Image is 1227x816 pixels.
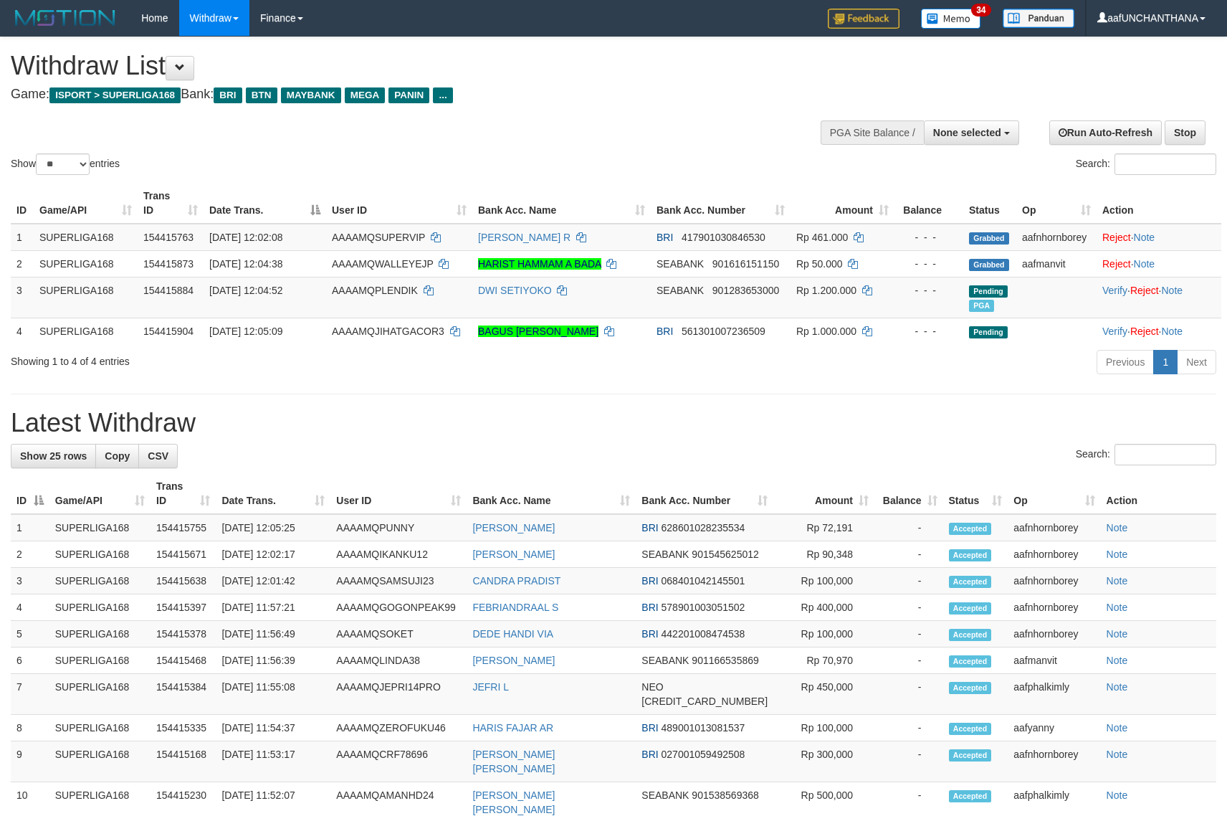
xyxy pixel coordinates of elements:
td: SUPERLIGA168 [49,621,151,647]
td: - [874,541,943,568]
span: Rp 461.000 [796,232,848,243]
span: Marked by aafsengchandara [969,300,994,312]
span: 154415873 [143,258,194,270]
span: CSV [148,450,168,462]
span: BRI [657,326,673,337]
th: Status [963,183,1016,224]
th: Date Trans.: activate to sort column ascending [216,473,330,514]
td: [DATE] 12:02:17 [216,541,330,568]
a: CANDRA PRADIST [472,575,560,587]
select: Showentries [36,153,90,175]
a: [PERSON_NAME] [472,655,555,666]
td: 1 [11,514,49,541]
img: Button%20Memo.svg [921,9,981,29]
span: BRI [657,232,673,243]
td: SUPERLIGA168 [49,741,151,782]
td: Rp 100,000 [773,621,874,647]
a: Note [1107,789,1128,801]
span: Accepted [949,602,992,615]
a: Note [1161,285,1183,296]
label: Show entries [11,153,120,175]
td: SUPERLIGA168 [49,594,151,621]
a: Reject [1130,285,1159,296]
th: Game/API: activate to sort column ascending [34,183,138,224]
th: Bank Acc. Number: activate to sort column ascending [636,473,773,514]
td: [DATE] 12:01:42 [216,568,330,594]
td: SUPERLIGA168 [34,224,138,251]
span: SEABANK [657,258,704,270]
th: Bank Acc. Name: activate to sort column ascending [467,473,636,514]
div: - - - [900,324,958,338]
a: [PERSON_NAME] R [478,232,570,243]
span: Copy 442201008474538 to clipboard [662,628,745,640]
a: DWI SETIYOKO [478,285,552,296]
div: - - - [900,283,958,298]
td: Rp 300,000 [773,741,874,782]
a: Copy [95,444,139,468]
th: Amount: activate to sort column ascending [773,473,874,514]
th: Action [1101,473,1216,514]
span: Copy 068401042145501 to clipboard [662,575,745,587]
span: AAAAMQPLENDIK [332,285,418,296]
td: - [874,715,943,741]
td: AAAAMQSOKET [330,621,467,647]
a: [PERSON_NAME] [472,522,555,533]
th: Game/API: activate to sort column ascending [49,473,151,514]
span: MEGA [345,87,386,103]
td: - [874,674,943,715]
th: Status: activate to sort column ascending [943,473,1008,514]
a: Note [1107,628,1128,640]
span: [DATE] 12:05:09 [209,326,282,337]
th: Balance [894,183,963,224]
td: · · [1097,277,1221,318]
td: - [874,594,943,621]
td: aafnhornborey [1016,224,1097,251]
span: Accepted [949,549,992,561]
td: Rp 72,191 [773,514,874,541]
span: Grabbed [969,232,1009,245]
td: aafnhornborey [1008,568,1100,594]
td: aafnhornborey [1008,514,1100,541]
a: [PERSON_NAME] [PERSON_NAME] [472,789,555,815]
td: 7 [11,674,49,715]
td: [DATE] 11:56:39 [216,647,330,674]
td: · · [1097,318,1221,344]
span: BRI [641,749,658,760]
span: SEABANK [657,285,704,296]
a: Note [1107,749,1128,760]
td: AAAAMQGOGONPEAK99 [330,594,467,621]
a: BAGUS [PERSON_NAME] [478,326,598,337]
a: Run Auto-Refresh [1049,120,1162,145]
td: AAAAMQJEPRI14PRO [330,674,467,715]
a: CSV [138,444,178,468]
span: NEO [641,681,663,693]
td: SUPERLIGA168 [34,318,138,344]
td: 154415168 [151,741,216,782]
td: - [874,568,943,594]
span: [DATE] 12:04:38 [209,258,282,270]
td: 8 [11,715,49,741]
span: BRI [641,522,658,533]
a: [PERSON_NAME] [472,549,555,560]
td: [DATE] 11:54:37 [216,715,330,741]
span: BTN [246,87,277,103]
h1: Withdraw List [11,52,803,80]
td: 2 [11,541,49,568]
th: ID: activate to sort column descending [11,473,49,514]
img: panduan.png [1003,9,1074,28]
span: MAYBANK [281,87,341,103]
a: Note [1107,549,1128,560]
td: 3 [11,277,34,318]
td: SUPERLIGA168 [49,568,151,594]
td: AAAAMQPUNNY [330,514,467,541]
div: PGA Site Balance / [821,120,924,145]
div: - - - [900,230,958,245]
span: Accepted [949,576,992,588]
td: SUPERLIGA168 [49,674,151,715]
td: Rp 100,000 [773,715,874,741]
span: Accepted [949,655,992,668]
td: AAAAMQZEROFUKU46 [330,715,467,741]
th: Bank Acc. Name: activate to sort column ascending [472,183,651,224]
input: Search: [1114,444,1216,465]
span: Accepted [949,523,992,535]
